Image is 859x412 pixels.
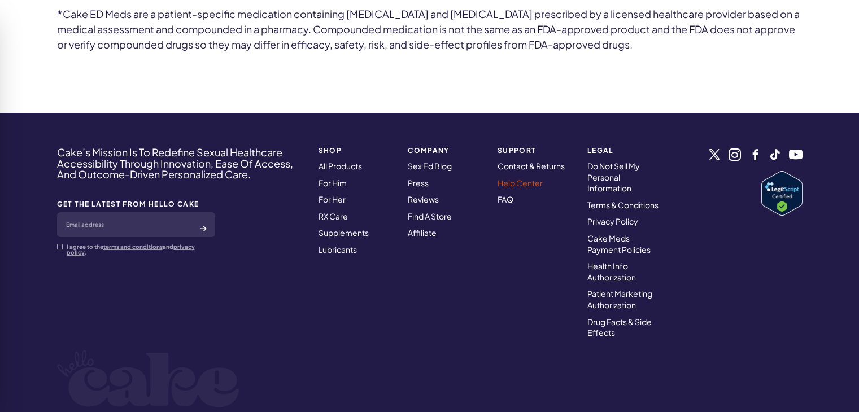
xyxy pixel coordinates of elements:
a: FAQ [498,194,513,204]
a: Sex Ed Blog [408,161,452,171]
a: Contact & Returns [498,161,565,171]
a: Do Not Sell My Personal Information [587,161,640,193]
a: Terms & Conditions [587,200,659,210]
a: Privacy Policy [587,216,638,226]
strong: GET THE LATEST FROM HELLO CAKE [57,200,215,208]
strong: Support [498,147,574,154]
a: Patient Marketing Authorization [587,288,652,310]
img: Verify Approval for www.hellocake.com [761,171,803,216]
a: terms and conditions [103,243,163,250]
a: For Her [319,194,346,204]
a: Help Center [498,178,543,188]
p: I agree to the and . [67,244,215,255]
strong: Legal [587,147,664,154]
a: RX Care [319,211,348,221]
strong: COMPANY [408,147,484,154]
a: Drug Facts & Side Effects [587,317,652,338]
a: Find A Store [408,211,452,221]
a: Press [408,178,429,188]
h4: Cake’s Mission Is To Redefine Sexual Healthcare Accessibility Through Innovation, Ease Of Access,... [57,147,304,180]
a: Reviews [408,194,439,204]
a: Lubricants [319,244,357,255]
a: For Him [319,178,347,188]
strong: SHOP [319,147,395,154]
a: Affiliate [408,227,437,238]
a: Cake Meds Payment Policies [587,233,651,255]
h6: Cake ED Meds are a patient-specific medication containing [MEDICAL_DATA] and [MEDICAL_DATA] presc... [57,6,803,52]
a: Supplements [319,227,369,238]
a: Health Info Authorization [587,261,636,282]
img: logo-white [57,350,239,408]
a: All Products [319,161,362,171]
a: Verify LegitScript Approval for www.hellocake.com [761,171,803,216]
